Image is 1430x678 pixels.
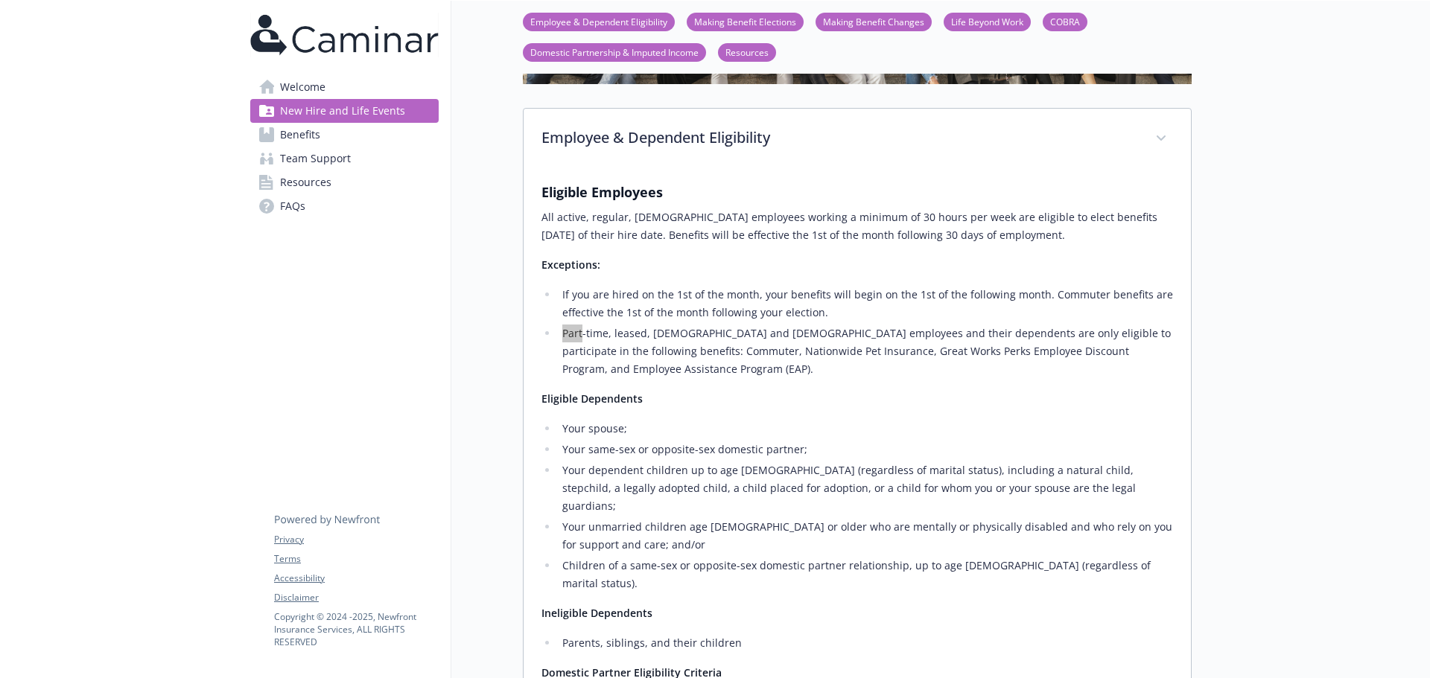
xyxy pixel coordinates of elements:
li: Part-time, leased, [DEMOGRAPHIC_DATA] and [DEMOGRAPHIC_DATA] employees and their dependents are o... [558,324,1173,378]
a: Privacy [274,533,438,546]
a: FAQs [250,194,439,218]
a: Accessibility [274,572,438,585]
a: Benefits [250,123,439,147]
a: COBRA [1043,14,1087,28]
span: Welcome [280,75,325,99]
span: Benefits [280,123,320,147]
a: Making Benefit Changes [816,14,932,28]
a: Team Support [250,147,439,170]
a: Making Benefit Elections [687,14,804,28]
a: Resources [250,170,439,194]
li: If you are hired on the 1st of the month, your benefits will begin on the 1st of the following mo... [558,286,1173,322]
li: Children of a same-sex or opposite-sex domestic partner relationship, up to age [DEMOGRAPHIC_DATA... [558,557,1173,592]
strong: Ineligible Dependents [541,606,652,620]
span: New Hire and Life Events [280,99,405,123]
a: Resources [718,45,776,59]
span: Resources [280,170,331,194]
li: Your same-sex or opposite-sex domestic partner; ​ [558,441,1173,458]
li: Your dependent children up to age [DEMOGRAPHIC_DATA] (regardless of marital status), including a ... [558,461,1173,515]
strong: Eligible Employees [541,183,663,201]
p: Employee & Dependent Eligibility [541,127,1137,149]
a: New Hire and Life Events [250,99,439,123]
strong: ​Eligible Dependents​ [541,391,643,406]
li: Parents, siblings, and their children [558,634,1173,652]
a: Domestic Partnership & Imputed Income [523,45,706,59]
a: Disclaimer [274,591,438,604]
div: Employee & Dependent Eligibility [524,109,1191,170]
a: Life Beyond Work [944,14,1031,28]
p: Copyright © 2024 - 2025 , Newfront Insurance Services, ALL RIGHTS RESERVED [274,610,438,648]
li: Your spouse; ​ [558,420,1173,438]
span: Team Support [280,147,351,170]
span: FAQs [280,194,305,218]
strong: Exceptions: [541,258,600,272]
a: Welcome [250,75,439,99]
li: Your unmarried children age [DEMOGRAPHIC_DATA] or older who are mentally or physically disabled a... [558,518,1173,554]
a: Terms [274,552,438,566]
a: Employee & Dependent Eligibility [523,14,675,28]
p: All active, regular, [DEMOGRAPHIC_DATA] employees working a minimum of 30 hours per week are elig... [541,208,1173,244]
